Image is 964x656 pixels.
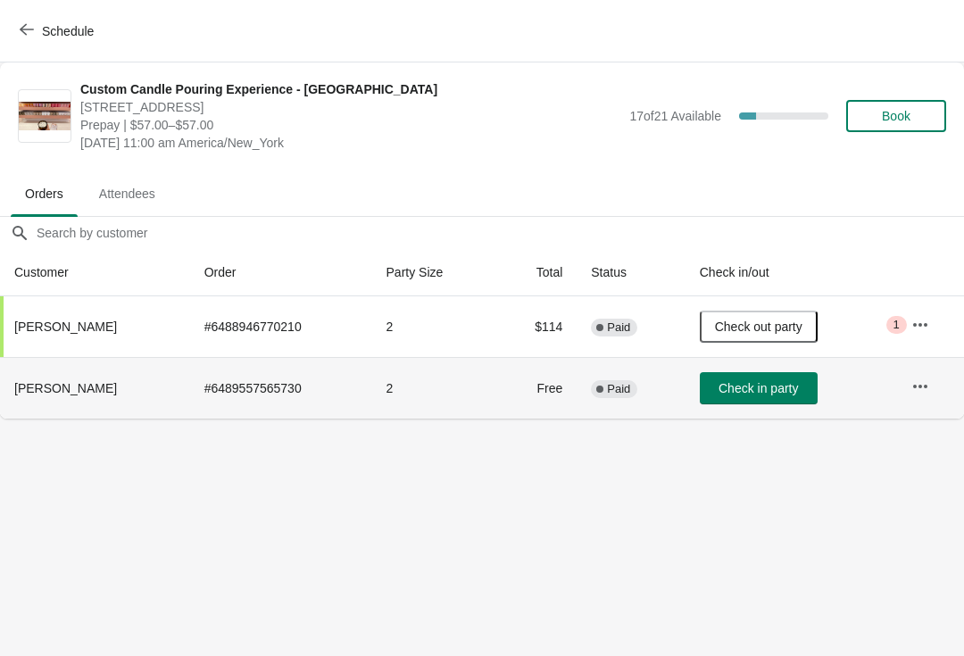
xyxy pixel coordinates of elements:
td: # 6489557565730 [190,357,372,419]
input: Search by customer [36,217,964,249]
td: $114 [495,296,577,357]
th: Total [495,249,577,296]
button: Check out party [700,311,818,343]
span: 1 [893,318,900,332]
span: Paid [607,382,630,396]
span: Book [882,109,910,123]
span: Custom Candle Pouring Experience - [GEOGRAPHIC_DATA] [80,80,620,98]
span: Orders [11,178,78,210]
span: 17 of 21 Available [629,109,721,123]
th: Check in/out [686,249,897,296]
span: Paid [607,320,630,335]
img: Custom Candle Pouring Experience - Fort Lauderdale [19,102,71,131]
td: 2 [372,296,495,357]
th: Status [577,249,685,296]
span: Schedule [42,24,94,38]
span: Prepay | $57.00–$57.00 [80,116,620,134]
td: 2 [372,357,495,419]
span: [PERSON_NAME] [14,320,117,334]
button: Check in party [700,372,818,404]
span: Check out party [715,320,802,334]
span: [STREET_ADDRESS] [80,98,620,116]
span: Attendees [85,178,170,210]
th: Order [190,249,372,296]
span: Check in party [719,381,798,395]
span: [PERSON_NAME] [14,381,117,395]
span: [DATE] 11:00 am America/New_York [80,134,620,152]
td: # 6488946770210 [190,296,372,357]
td: Free [495,357,577,419]
button: Schedule [9,15,108,47]
th: Party Size [372,249,495,296]
button: Book [846,100,946,132]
